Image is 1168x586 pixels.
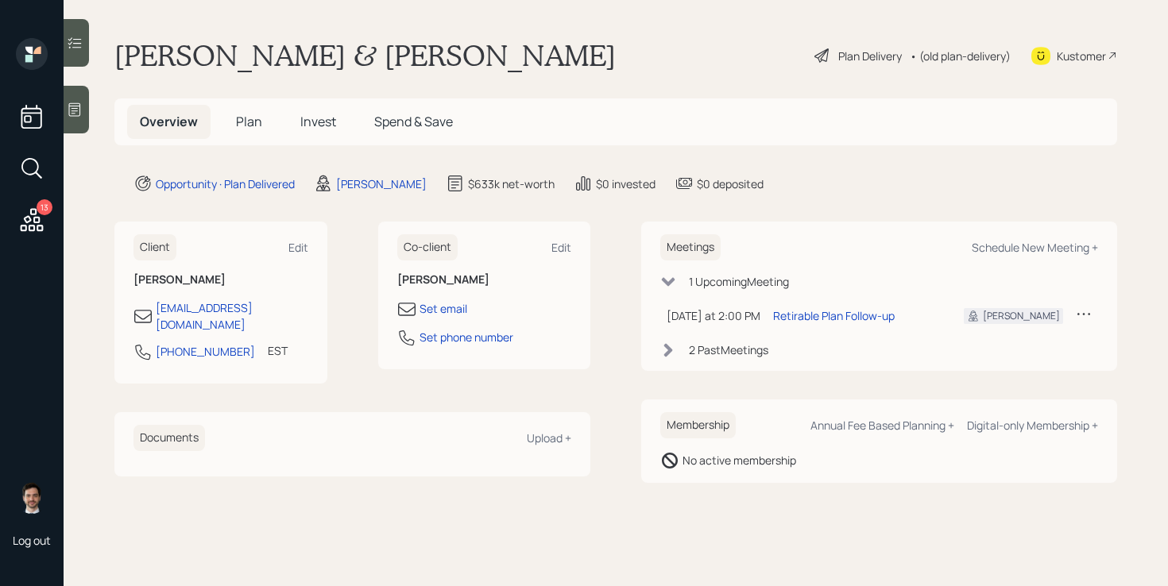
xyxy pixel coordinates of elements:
[140,113,198,130] span: Overview
[13,533,51,548] div: Log out
[336,175,427,192] div: [PERSON_NAME]
[810,418,954,433] div: Annual Fee Based Planning +
[420,329,513,345] div: Set phone number
[268,342,288,359] div: EST
[660,234,721,260] h6: Meetings
[527,430,571,445] div: Upload +
[697,175,764,192] div: $0 deposited
[37,199,52,215] div: 13
[967,418,1098,433] div: Digital-only Membership +
[667,307,760,324] div: [DATE] at 2:00 PM
[551,240,571,255] div: Edit
[972,240,1098,255] div: Schedule New Meeting +
[1057,48,1106,64] div: Kustomer
[420,300,467,317] div: Set email
[596,175,656,192] div: $0 invested
[689,341,768,358] div: 2 Past Meeting s
[156,175,295,192] div: Opportunity · Plan Delivered
[397,273,572,287] h6: [PERSON_NAME]
[397,234,458,260] h6: Co-client
[16,482,48,514] img: jonah-coleman-headshot.png
[683,452,796,468] div: No active membership
[689,273,789,290] div: 1 Upcoming Meeting
[288,240,308,255] div: Edit
[133,234,176,260] h6: Client
[156,343,255,360] div: [PHONE_NUMBER]
[374,113,453,130] span: Spend & Save
[156,299,308,333] div: [EMAIL_ADDRESS][DOMAIN_NAME]
[773,307,895,324] div: Retirable Plan Follow-up
[468,175,555,192] div: $633k net-worth
[910,48,1011,64] div: • (old plan-delivery)
[983,309,1060,323] div: [PERSON_NAME]
[133,425,205,451] h6: Documents
[300,113,336,130] span: Invest
[838,48,902,64] div: Plan Delivery
[236,113,262,130] span: Plan
[133,273,308,287] h6: [PERSON_NAME]
[660,412,736,438] h6: Membership
[114,38,616,73] h1: [PERSON_NAME] & [PERSON_NAME]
